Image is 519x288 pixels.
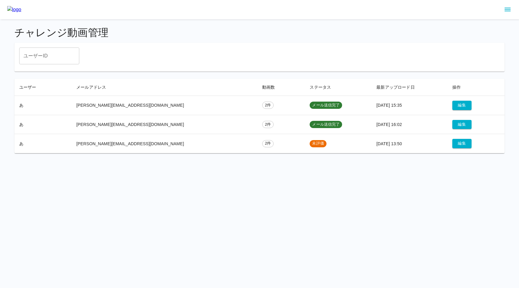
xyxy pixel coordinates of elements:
[448,79,505,96] th: 操作
[372,115,448,134] td: [DATE] 16:02
[372,79,448,96] th: 最新アップロード日
[7,6,21,13] img: logo
[452,120,472,129] button: 編集
[310,122,342,127] span: メール送信完了
[71,115,257,134] td: [PERSON_NAME][EMAIL_ADDRESS][DOMAIN_NAME]
[502,5,513,15] button: sidemenu
[452,101,472,110] button: 編集
[71,134,257,153] td: [PERSON_NAME][EMAIL_ADDRESS][DOMAIN_NAME]
[257,79,305,96] th: 動画数
[263,122,274,127] span: 2件
[305,79,372,96] th: ステータス
[310,103,342,108] span: メール送信完了
[14,79,71,96] th: ユーザー
[263,141,274,146] span: 2件
[14,115,71,134] td: あ
[14,26,505,39] h4: チャレンジ動画管理
[71,79,257,96] th: メールアドレス
[372,96,448,115] td: [DATE] 15:35
[263,103,274,108] span: 2件
[372,134,448,153] td: [DATE] 13:50
[452,139,472,148] button: 編集
[14,134,71,153] td: あ
[310,141,326,146] span: 未評価
[14,96,71,115] td: あ
[71,96,257,115] td: [PERSON_NAME][EMAIL_ADDRESS][DOMAIN_NAME]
